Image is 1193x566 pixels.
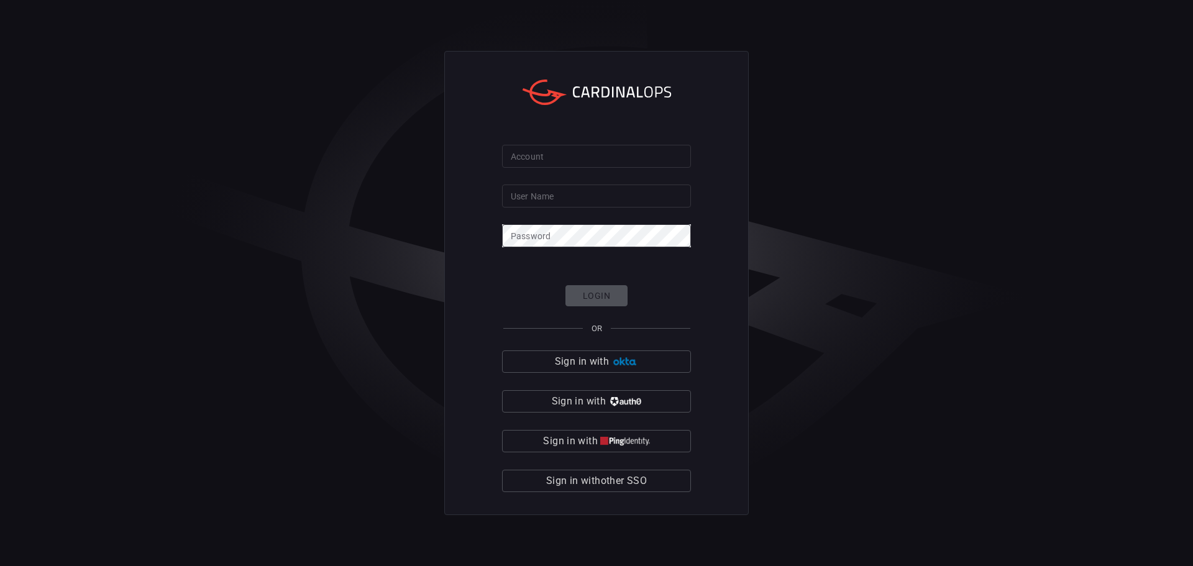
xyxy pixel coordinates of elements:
img: quu4iresuhQAAAABJRU5ErkJggg== [600,437,650,446]
input: Type your account [502,145,691,168]
button: Sign in with [502,390,691,413]
img: vP8Hhh4KuCH8AavWKdZY7RZgAAAAASUVORK5CYII= [608,397,641,406]
input: Type your user name [502,185,691,208]
span: Sign in with other SSO [546,472,647,490]
button: Sign in with [502,350,691,373]
span: Sign in with [555,353,609,370]
span: OR [592,324,602,333]
button: Sign in with [502,430,691,452]
span: Sign in with [552,393,606,410]
img: Ad5vKXme8s1CQAAAABJRU5ErkJggg== [611,357,638,367]
span: Sign in with [543,432,597,450]
button: Sign in withother SSO [502,470,691,492]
